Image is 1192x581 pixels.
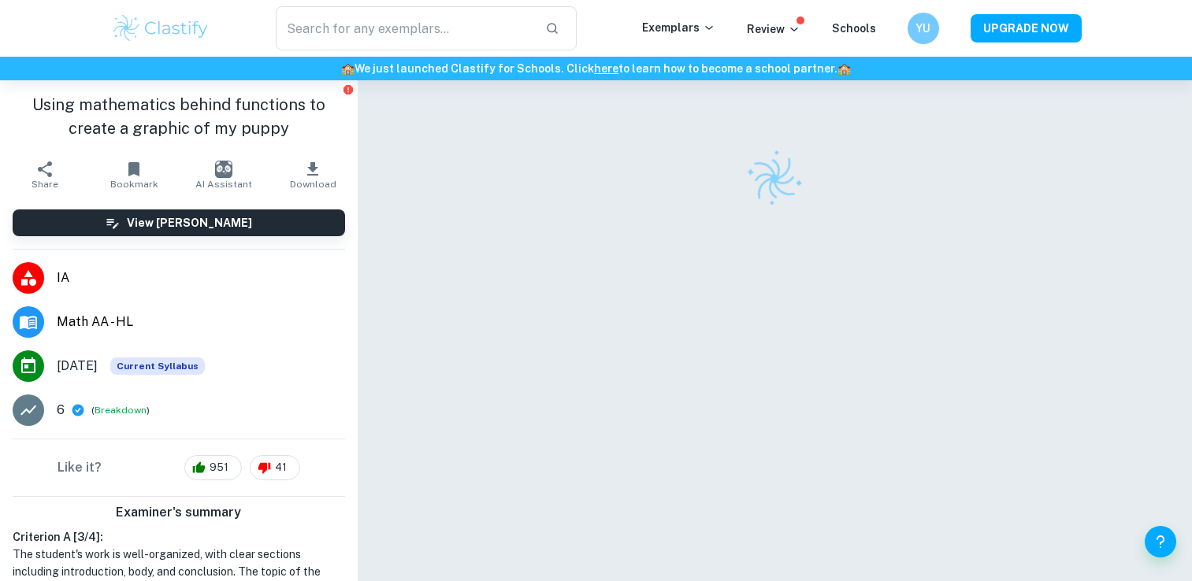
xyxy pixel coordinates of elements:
span: [DATE] [57,357,98,376]
h6: YU [914,20,932,37]
span: 951 [201,460,237,476]
button: Download [268,153,357,197]
h6: Examiner's summary [6,503,351,522]
p: 6 [57,401,65,420]
img: Clastify logo [111,13,211,44]
div: This exemplar is based on the current syllabus. Feel free to refer to it for inspiration/ideas wh... [110,357,205,375]
span: Current Syllabus [110,357,205,375]
div: 41 [250,455,300,480]
span: IA [57,268,345,287]
span: Download [290,179,336,190]
h6: Like it? [58,458,102,477]
button: YU [908,13,939,44]
span: Math AA - HL [57,313,345,331]
h6: We just launched Clastify for Schools. Click to learn how to become a school partner. [3,60,1189,77]
h1: Using mathematics behind functions to create a graphic of my puppy [13,93,345,140]
button: Breakdown [95,403,147,417]
h6: View [PERSON_NAME] [127,214,252,231]
span: ( ) [91,403,150,418]
a: here [594,62,618,75]
button: Bookmark [89,153,178,197]
span: Share [32,179,58,190]
p: Review [747,20,800,38]
span: 41 [266,460,295,476]
button: AI Assistant [179,153,268,197]
span: 🏫 [341,62,355,75]
button: Report issue [343,83,355,95]
button: Help and Feedback [1145,526,1176,557]
a: Schools [832,22,876,35]
span: AI Assistant [195,179,252,190]
button: View [PERSON_NAME] [13,209,345,236]
input: Search for any exemplars... [276,6,533,50]
button: UPGRADE NOW [971,14,1082,43]
span: 🏫 [837,62,851,75]
h6: Criterion A [ 3 / 4 ]: [13,528,345,546]
div: 951 [184,455,242,480]
span: Bookmark [110,179,158,190]
img: AI Assistant [215,161,232,178]
img: Clastify logo [736,140,813,217]
p: Exemplars [642,19,715,36]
